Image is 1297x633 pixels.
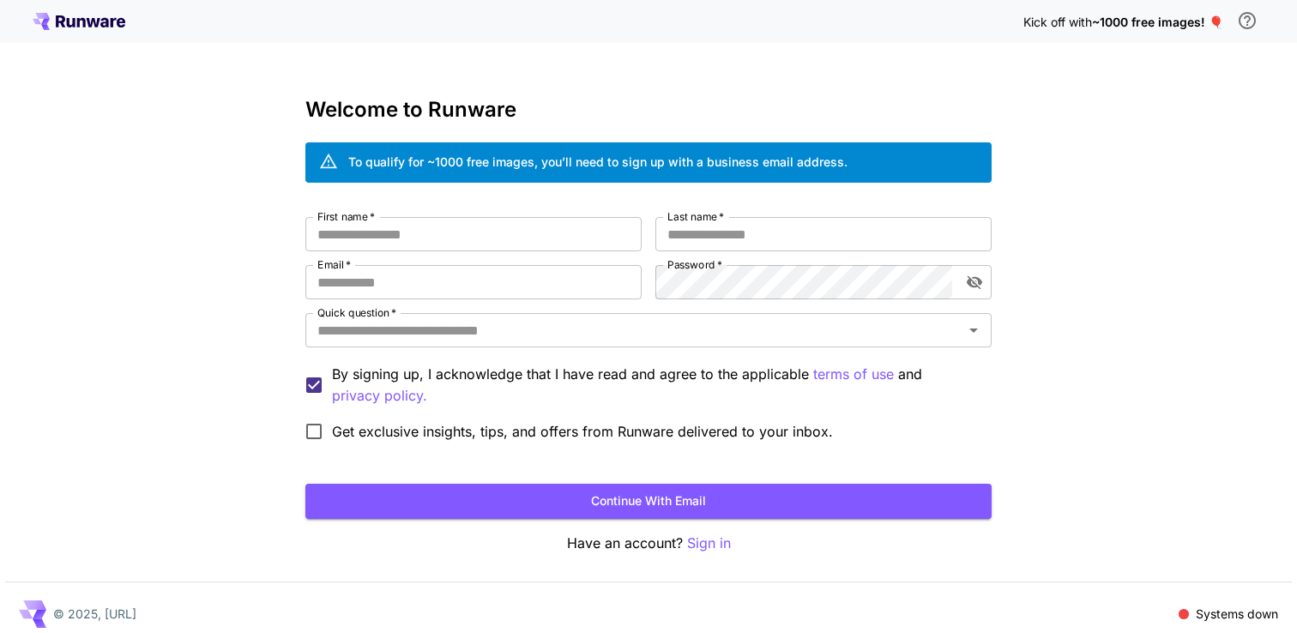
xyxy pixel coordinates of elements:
label: First name [317,209,375,224]
label: Last name [667,209,724,224]
button: Open [962,318,986,342]
button: toggle password visibility [959,267,990,298]
button: By signing up, I acknowledge that I have read and agree to the applicable terms of use and [332,385,427,407]
p: Systems down [1196,605,1278,623]
button: Sign in [687,533,731,554]
span: Kick off with [1023,15,1092,29]
button: In order to qualify for free credit, you need to sign up with a business email address and click ... [1230,3,1264,38]
p: Have an account? [305,533,992,554]
span: Get exclusive insights, tips, and offers from Runware delivered to your inbox. [332,421,833,442]
p: © 2025, [URL] [53,605,136,623]
label: Password [667,257,722,272]
button: By signing up, I acknowledge that I have read and agree to the applicable and privacy policy. [813,364,894,385]
p: privacy policy. [332,385,427,407]
label: Quick question [317,305,396,320]
label: Email [317,257,351,272]
p: terms of use [813,364,894,385]
span: ~1000 free images! 🎈 [1092,15,1223,29]
p: By signing up, I acknowledge that I have read and agree to the applicable and [332,364,978,407]
button: Continue with email [305,484,992,519]
h3: Welcome to Runware [305,98,992,122]
div: To qualify for ~1000 free images, you’ll need to sign up with a business email address. [348,153,848,171]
